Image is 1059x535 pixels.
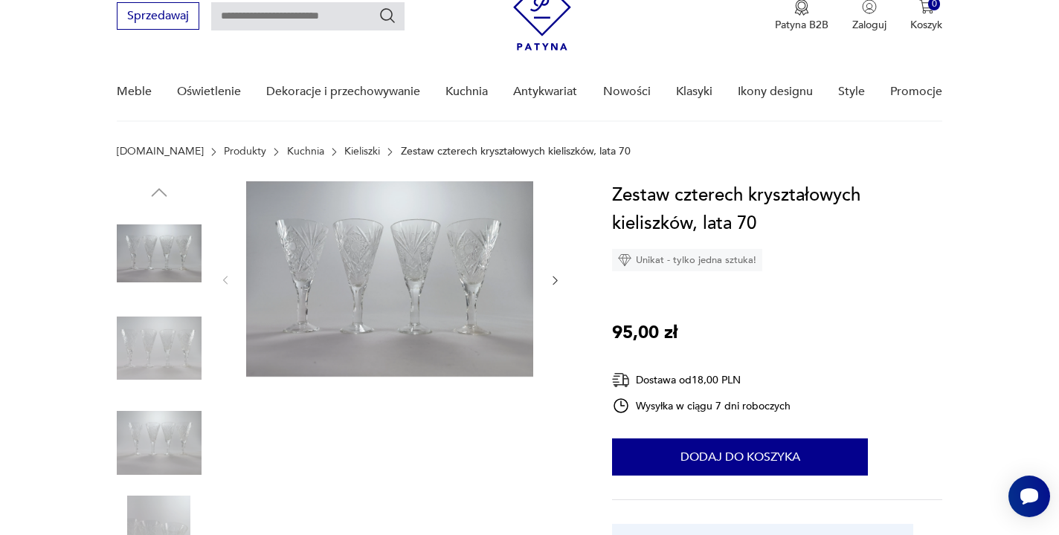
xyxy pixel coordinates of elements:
a: Kuchnia [445,63,488,120]
a: Klasyki [676,63,712,120]
p: Zaloguj [852,18,886,32]
h1: Zestaw czterech kryształowych kieliszków, lata 70 [612,181,942,238]
a: Produkty [224,146,266,158]
div: Wysyłka w ciągu 7 dni roboczych [612,397,791,415]
a: Sprzedawaj [117,12,199,22]
img: Zdjęcie produktu Zestaw czterech kryształowych kieliszków, lata 70 [117,401,202,485]
a: Dekoracje i przechowywanie [266,63,420,120]
button: Szukaj [379,7,396,25]
a: Nowości [603,63,651,120]
div: Unikat - tylko jedna sztuka! [612,249,762,271]
img: Ikona diamentu [618,253,631,267]
a: Antykwariat [513,63,577,120]
div: Dostawa od 18,00 PLN [612,371,791,389]
a: Oświetlenie [177,63,241,120]
iframe: Smartsupp widget button [1008,476,1050,517]
a: Ikony designu [738,63,813,120]
img: Zdjęcie produktu Zestaw czterech kryształowych kieliszków, lata 70 [117,306,202,391]
a: Style [838,63,865,120]
img: Ikona dostawy [612,371,630,389]
img: Zdjęcie produktu Zestaw czterech kryształowych kieliszków, lata 70 [246,181,533,377]
p: Zestaw czterech kryształowych kieliszków, lata 70 [401,146,631,158]
button: Sprzedawaj [117,2,199,30]
a: Kuchnia [287,146,324,158]
img: Zdjęcie produktu Zestaw czterech kryształowych kieliszków, lata 70 [117,211,202,296]
a: [DOMAIN_NAME] [117,146,204,158]
a: Kieliszki [344,146,380,158]
a: Meble [117,63,152,120]
a: Promocje [890,63,942,120]
p: Patyna B2B [775,18,828,32]
p: Koszyk [910,18,942,32]
button: Dodaj do koszyka [612,438,868,476]
p: 95,00 zł [612,319,677,347]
